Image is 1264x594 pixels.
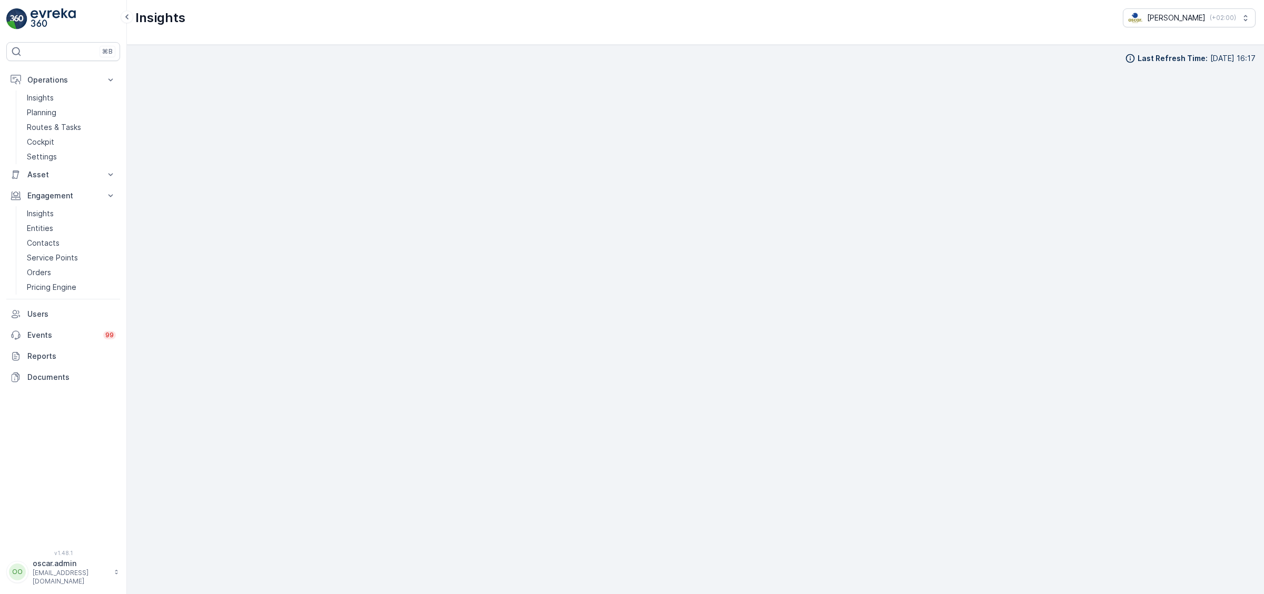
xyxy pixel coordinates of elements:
a: Events99 [6,325,120,346]
button: Asset [6,164,120,185]
img: logo [6,8,27,29]
p: Users [27,309,116,319]
button: Engagement [6,185,120,206]
p: 99 [105,331,114,339]
p: Insights [27,208,54,219]
a: Reports [6,346,120,367]
p: Settings [27,152,57,162]
p: Last Refresh Time : [1138,53,1208,64]
a: Insights [23,90,120,105]
button: OOoscar.admin[EMAIL_ADDRESS][DOMAIN_NAME] [6,558,120,586]
p: Service Points [27,253,78,263]
p: [DATE] 16:17 [1210,53,1256,64]
button: Operations [6,69,120,90]
button: [PERSON_NAME](+02:00) [1123,8,1256,27]
a: Cockpit [23,135,120,149]
p: Documents [27,372,116,382]
p: Contacts [27,238,60,248]
img: logo_light-DOdMpM7g.png [31,8,76,29]
a: Users [6,304,120,325]
a: Documents [6,367,120,388]
p: oscar.admin [33,558,108,569]
p: Routes & Tasks [27,122,81,133]
a: Pricing Engine [23,280,120,295]
p: [EMAIL_ADDRESS][DOMAIN_NAME] [33,569,108,586]
p: Entities [27,223,53,234]
p: Insights [135,9,185,26]
a: Planning [23,105,120,120]
a: Entities [23,221,120,236]
a: Insights [23,206,120,221]
p: Cockpit [27,137,54,147]
p: Pricing Engine [27,282,76,293]
p: Asset [27,169,99,180]
a: Orders [23,265,120,280]
p: Events [27,330,97,340]
span: v 1.48.1 [6,550,120,556]
p: Engagement [27,190,99,201]
img: basis-logo_rgb2x.png [1128,12,1143,24]
p: Operations [27,75,99,85]
a: Contacts [23,236,120,250]
p: Insights [27,93,54,103]
p: ⌘B [102,47,113,56]
p: Orders [27,267,51,278]
p: Reports [27,351,116,361]
div: OO [9,563,26,580]
a: Settings [23,149,120,164]
a: Service Points [23,250,120,265]
p: ( +02:00 ) [1210,14,1236,22]
a: Routes & Tasks [23,120,120,135]
p: Planning [27,107,56,118]
p: [PERSON_NAME] [1147,13,1206,23]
